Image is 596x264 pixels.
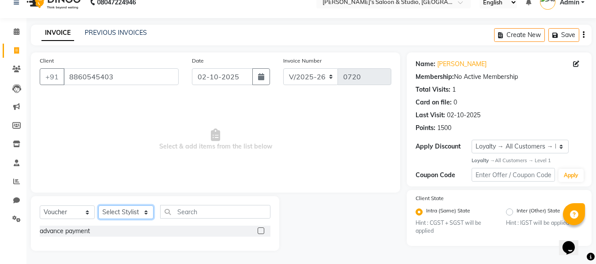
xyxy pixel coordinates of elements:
label: Client State [416,194,444,202]
label: Date [192,57,204,65]
a: [PERSON_NAME] [437,59,487,69]
a: INVOICE [41,25,74,41]
div: 0 [454,98,457,107]
div: Points: [416,123,435,133]
iframe: chat widget [559,229,587,255]
button: Save [548,28,579,42]
input: Search [160,205,270,219]
small: Hint : CGST + SGST will be applied [416,219,492,235]
div: 02-10-2025 [447,111,480,120]
label: Client [40,57,54,65]
input: Enter Offer / Coupon Code [472,168,555,182]
div: No Active Membership [416,72,583,82]
button: Create New [494,28,545,42]
div: Coupon Code [416,171,471,180]
a: PREVIOUS INVOICES [85,29,147,37]
div: Membership: [416,72,454,82]
label: Invoice Number [283,57,322,65]
label: Intra (Same) State [426,207,470,217]
button: +91 [40,68,64,85]
div: Apply Discount [416,142,471,151]
small: Hint : IGST will be applied [506,219,583,227]
strong: Loyalty → [472,157,495,164]
span: Select & add items from the list below [40,96,391,184]
div: Last Visit: [416,111,445,120]
div: 1 [452,85,456,94]
label: Inter (Other) State [517,207,560,217]
button: Apply [559,169,584,182]
div: Card on file: [416,98,452,107]
div: Total Visits: [416,85,450,94]
input: Search by Name/Mobile/Email/Code [64,68,179,85]
div: Name: [416,59,435,69]
div: advance payment [40,227,90,236]
div: 1500 [437,123,451,133]
div: All Customers → Level 1 [472,157,583,164]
